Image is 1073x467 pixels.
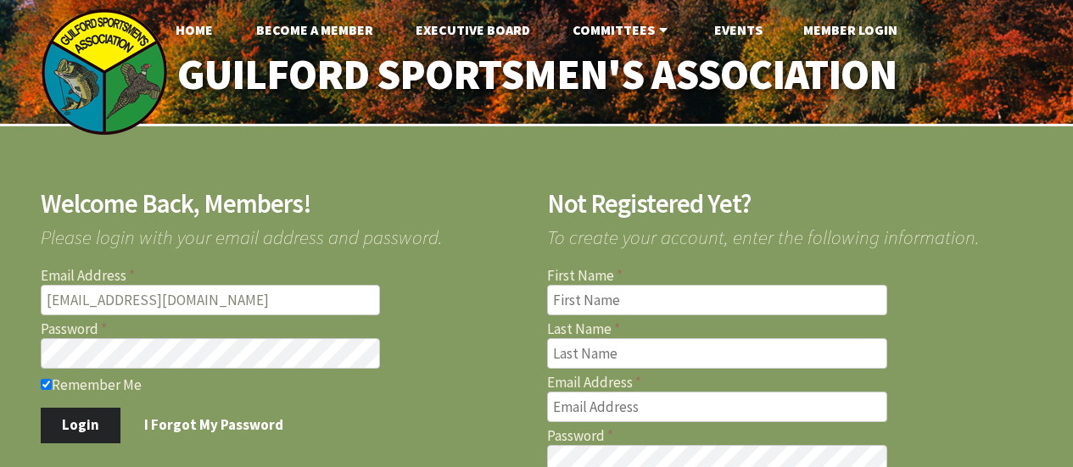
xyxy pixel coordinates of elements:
label: Password [41,322,527,336]
a: Home [162,13,226,47]
a: Committees [559,13,685,47]
input: Last Name [547,338,887,369]
input: Email Address [547,392,887,422]
a: Member Login [790,13,911,47]
a: Become A Member [243,13,387,47]
h2: Not Registered Yet? [547,191,1033,217]
label: Last Name [547,322,1033,336]
a: I Forgot My Password [123,408,305,443]
input: First Name [547,285,887,315]
label: Remember Me [41,375,527,392]
label: First Name [547,269,1033,283]
label: Email Address [41,269,527,283]
label: Password [547,429,1033,443]
h2: Welcome Back, Members! [41,191,527,217]
span: Please login with your email address and password. [41,217,527,247]
input: Email Address [41,285,381,315]
a: Events [701,13,776,47]
input: Remember Me [41,379,52,390]
span: To create your account, enter the following information. [547,217,1033,247]
a: Guilford Sportsmen's Association [141,39,932,111]
button: Login [41,408,121,443]
a: Executive Board [402,13,544,47]
label: Email Address [547,375,1033,390]
img: logo_sm.png [41,8,168,136]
